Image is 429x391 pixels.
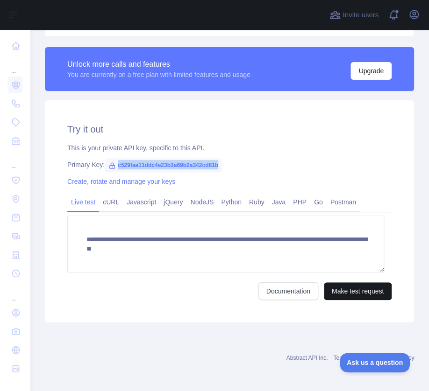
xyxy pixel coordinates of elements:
div: ... [7,151,22,170]
a: Go [310,195,327,209]
h2: Try it out [67,123,392,136]
a: jQuery [160,195,186,209]
button: Upgrade [350,62,392,80]
button: Make test request [324,282,392,300]
a: PHP [289,195,310,209]
button: Invite users [328,7,380,22]
a: Java [268,195,290,209]
a: Documentation [258,282,318,300]
iframe: Toggle Customer Support [340,353,410,372]
a: Ruby [245,195,268,209]
a: Python [217,195,245,209]
div: You are currently on a free plan with limited features and usage [67,70,250,79]
a: Postman [327,195,360,209]
a: Terms of service [333,355,374,361]
div: This is your private API key, specific to this API. [67,143,392,153]
div: ... [7,56,22,75]
a: Live test [67,195,99,209]
a: Create, rotate and manage your keys [67,178,175,185]
a: cURL [99,195,123,209]
a: Javascript [123,195,160,209]
div: Unlock more calls and features [67,59,250,70]
a: NodeJS [186,195,217,209]
div: Primary Key: [67,160,392,169]
span: c529faa11ddc4e23b3a69b2a342cd81b [105,158,222,172]
a: Abstract API Inc. [286,355,328,361]
span: Invite users [343,10,379,21]
div: ... [7,284,22,302]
